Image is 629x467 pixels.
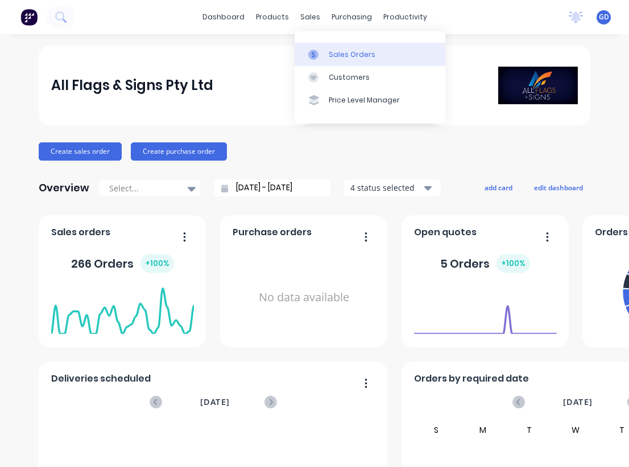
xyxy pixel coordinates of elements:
a: Customers [295,66,445,89]
a: Price Level Manager [295,89,445,112]
img: Factory [20,9,38,26]
div: All Flags & Signs Pty Ltd [51,74,213,97]
a: Sales Orders [295,43,445,65]
div: 266 Orders [71,254,174,273]
span: [DATE] [200,396,230,408]
div: No data available [233,244,375,351]
div: Sales Orders [329,50,375,60]
span: [DATE] [563,396,593,408]
button: edit dashboard [527,180,590,195]
div: S [413,423,460,437]
div: Customers [329,72,370,83]
div: purchasing [326,9,378,26]
div: Price Level Manager [329,95,400,105]
div: W [552,423,599,437]
div: + 100 % [496,254,530,273]
button: add card [477,180,520,195]
div: M [460,423,506,437]
div: products [250,9,295,26]
span: Purchase orders [233,226,312,239]
a: dashboard [197,9,250,26]
div: productivity [378,9,433,26]
span: Sales orders [51,226,110,239]
button: 4 status selected [344,179,441,196]
span: GD [599,12,609,22]
div: 4 status selected [350,182,422,194]
button: Create purchase order [131,142,227,161]
div: 5 Orders [440,254,530,273]
img: All Flags & Signs Pty Ltd [498,67,578,104]
div: sales [295,9,326,26]
span: Open quotes [414,226,477,239]
button: Create sales order [39,142,122,161]
div: Overview [39,177,89,199]
div: T [506,423,553,437]
div: + 100 % [140,254,174,273]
